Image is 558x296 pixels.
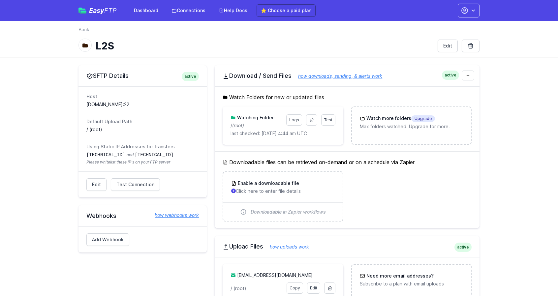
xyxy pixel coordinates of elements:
span: Upgrade [411,115,435,122]
p: / [231,122,282,129]
h2: Upload Files [223,243,472,251]
span: Please whitelist these IP's on your FTP server [86,160,199,165]
a: ⭐ Choose a paid plan [257,4,316,17]
h2: Download / Send Files [223,72,472,80]
p: Click here to enter file details [231,188,334,194]
dt: Using Static IP Addresses for transfers [86,143,199,150]
h1: L2S [96,40,432,52]
h3: Watch more folders [365,115,435,122]
a: how uploads work [263,244,309,250]
a: Need more email addresses? Subscribe to a plan with email uploads [352,265,471,295]
a: Edit [438,40,458,52]
a: Edit [86,178,107,191]
span: Downloadable in Zapier workflows [251,209,326,215]
span: Easy [89,7,117,14]
dd: [DOMAIN_NAME]:22 [86,101,199,108]
a: [EMAIL_ADDRESS][DOMAIN_NAME] [237,272,313,278]
span: active [442,71,459,80]
h2: Webhooks [86,212,199,220]
span: and [127,152,134,157]
a: Help Docs [215,5,251,16]
a: Edit [307,282,320,294]
dt: Default Upload Path [86,118,199,125]
h3: Watching Folder: [236,114,275,121]
p: Max folders watched. Upgrade for more. [360,123,463,130]
p: Subscribe to a plan with email uploads [360,281,463,287]
h2: SFTP Details [86,72,199,80]
span: active [454,243,472,252]
img: easyftp_logo.png [78,8,86,14]
a: EasyFTP [78,7,117,14]
a: Enable a downloadable file Click here to enter file details Downloadable in Zapier workflows [223,172,342,221]
a: Connections [168,5,209,16]
a: how downloads, sending, & alerts work [292,73,382,79]
span: FTP [104,7,117,15]
code: [TECHNICAL_ID] [86,152,125,158]
a: Test Connection [111,178,160,191]
p: last checked: [DATE] 4:44 am UTC [231,130,335,137]
h5: Downloadable files can be retrieved on-demand or on a schedule via Zapier [223,158,472,166]
a: Logs [286,114,302,126]
a: how webhooks work [148,212,199,219]
i: (root) [232,123,244,128]
h3: Enable a downloadable file [236,180,299,187]
a: Add Webhook [86,233,129,246]
dt: Host [86,93,199,100]
a: Back [78,26,89,33]
code: [TECHNICAL_ID] [135,152,174,158]
span: active [182,72,199,81]
span: Test Connection [116,181,154,188]
span: Test [324,117,332,122]
h5: Watch Folders for new or updated files [223,93,472,101]
p: / (root) [231,285,282,292]
a: Test [321,114,335,126]
a: Watch more foldersUpgrade Max folders watched. Upgrade for more. [352,107,471,138]
a: Copy [287,282,303,294]
nav: Breadcrumb [78,26,480,37]
dd: / (root) [86,126,199,133]
h3: Need more email addresses? [365,273,434,279]
a: Dashboard [130,5,162,16]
